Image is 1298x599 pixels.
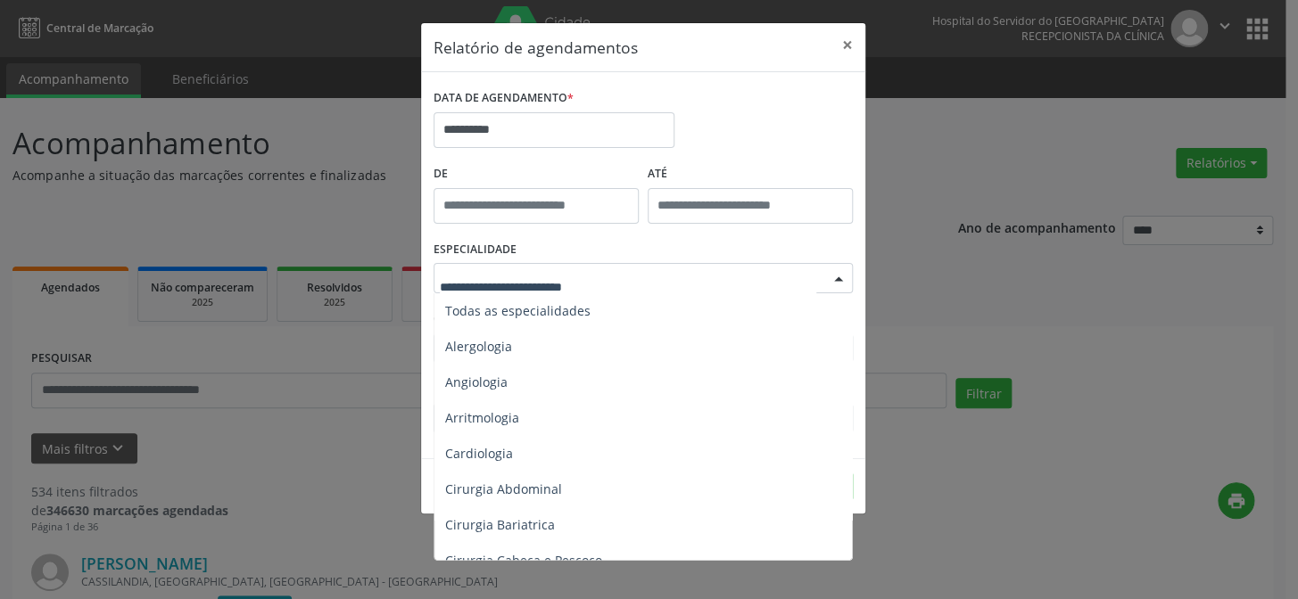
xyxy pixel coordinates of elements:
span: Angiologia [445,373,508,390]
span: Cirurgia Abdominal [445,480,562,497]
span: Cardiologia [445,445,513,462]
h5: Relatório de agendamentos [434,36,638,59]
label: ATÉ [648,160,853,188]
span: Cirurgia Bariatrica [445,516,555,533]
span: Cirurgia Cabeça e Pescoço [445,552,602,569]
label: ESPECIALIDADE [434,236,517,264]
span: Arritmologia [445,409,519,426]
label: De [434,160,639,188]
label: DATA DE AGENDAMENTO [434,85,574,112]
span: Alergologia [445,338,512,355]
button: Close [830,23,865,67]
span: Todas as especialidades [445,302,591,319]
